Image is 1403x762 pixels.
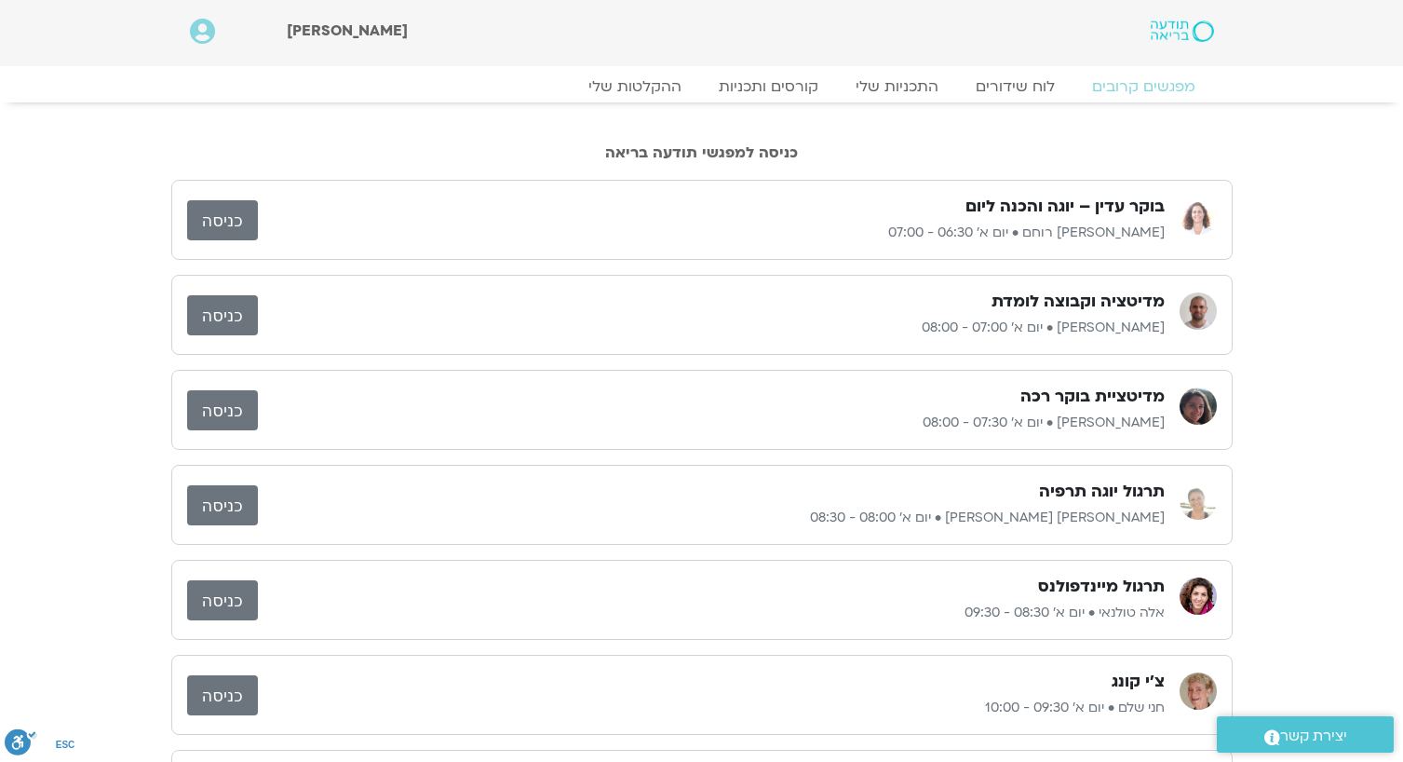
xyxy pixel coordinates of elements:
[187,295,258,335] a: כניסה
[837,77,957,96] a: התכניות שלי
[957,77,1073,96] a: לוח שידורים
[1020,386,1165,408] h3: מדיטציית בוקר רכה
[187,675,258,715] a: כניסה
[992,291,1165,313] h3: מדיטציה וקבוצה לומדת
[1217,716,1394,753] a: יצירת קשר
[1180,197,1217,235] img: אורנה סמלסון רוחם
[258,412,1165,434] p: [PERSON_NAME] • יום א׳ 07:30 - 08:00
[1180,483,1217,520] img: סיגל כהן
[287,20,408,41] span: [PERSON_NAME]
[1039,481,1165,503] h3: תרגול יוגה תרפיה
[187,580,258,620] a: כניסה
[965,196,1165,218] h3: בוקר עדין – יוגה והכנה ליום
[258,602,1165,624] p: אלה טולנאי • יום א׳ 08:30 - 09:30
[171,144,1233,161] h2: כניסה למפגשי תודעה בריאה
[1280,724,1347,749] span: יצירת קשר
[258,222,1165,244] p: [PERSON_NAME] רוחם • יום א׳ 06:30 - 07:00
[1180,388,1217,425] img: קרן גל
[1180,673,1217,710] img: חני שלם
[1073,77,1214,96] a: מפגשים קרובים
[187,390,258,430] a: כניסה
[1112,671,1165,693] h3: צ'י קונג
[258,697,1165,719] p: חני שלם • יום א׳ 09:30 - 10:00
[190,77,1214,96] nav: Menu
[187,200,258,240] a: כניסה
[258,507,1165,529] p: [PERSON_NAME] [PERSON_NAME] • יום א׳ 08:00 - 08:30
[700,77,837,96] a: קורסים ותכניות
[258,317,1165,339] p: [PERSON_NAME] • יום א׳ 07:00 - 08:00
[570,77,700,96] a: ההקלטות שלי
[1180,293,1217,330] img: דקל קנטי
[1038,576,1165,598] h3: תרגול מיינדפולנס
[187,485,258,525] a: כניסה
[1180,578,1217,615] img: אלה טולנאי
